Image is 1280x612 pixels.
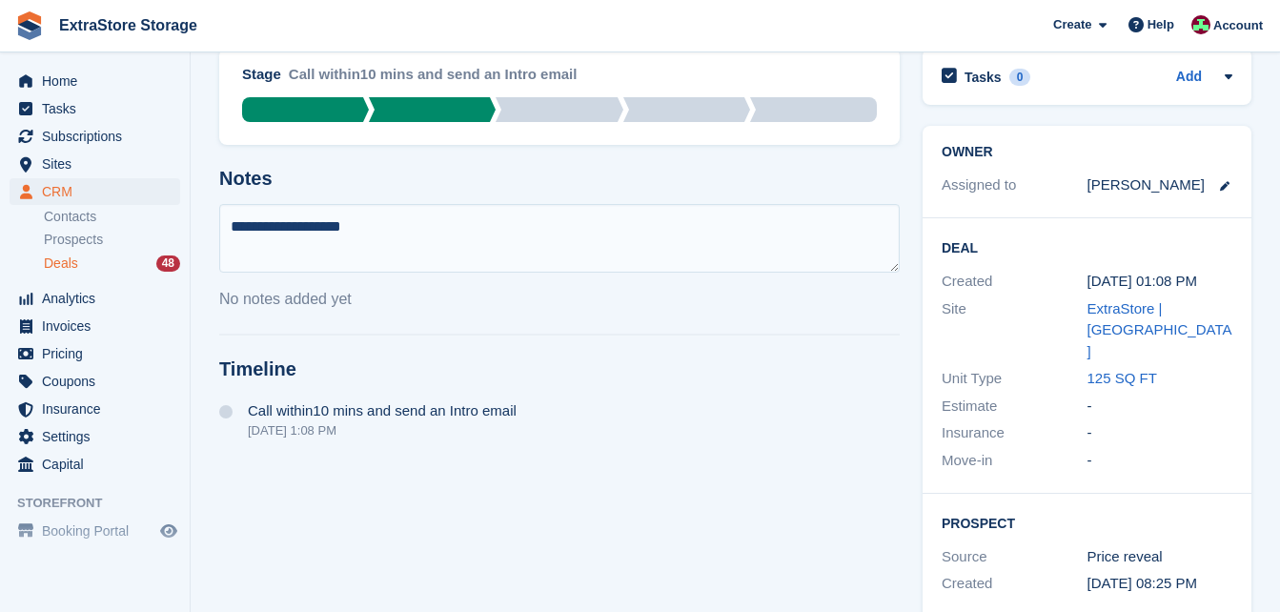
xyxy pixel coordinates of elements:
[156,255,180,272] div: 48
[44,231,103,249] span: Prospects
[10,68,180,94] a: menu
[1087,422,1233,444] div: -
[942,422,1087,444] div: Insurance
[42,396,156,422] span: Insurance
[10,123,180,150] a: menu
[942,298,1087,363] div: Site
[44,254,180,274] a: Deals 48
[965,69,1002,86] h2: Tasks
[942,573,1087,595] div: Created
[17,494,190,513] span: Storefront
[942,546,1087,568] div: Source
[15,11,44,40] img: stora-icon-8386f47178a22dfd0bd8f6a31ec36ba5ce8667c1dd55bd0f319d3a0aa187defe.svg
[10,151,180,177] a: menu
[42,451,156,478] span: Capital
[42,518,156,544] span: Booking Portal
[157,520,180,542] a: Preview store
[42,285,156,312] span: Analytics
[942,450,1087,472] div: Move-in
[289,64,578,97] div: Call within10 mins and send an Intro email
[1087,271,1233,293] div: [DATE] 01:08 PM
[219,358,900,380] h2: Timeline
[10,518,180,544] a: menu
[942,237,1232,256] h2: Deal
[1148,15,1174,34] span: Help
[42,313,156,339] span: Invoices
[219,291,352,307] span: No notes added yet
[42,340,156,367] span: Pricing
[942,396,1087,418] div: Estimate
[942,145,1232,160] h2: Owner
[42,151,156,177] span: Sites
[1176,67,1202,89] a: Add
[1087,174,1205,196] div: [PERSON_NAME]
[42,123,156,150] span: Subscriptions
[42,368,156,395] span: Coupons
[942,271,1087,293] div: Created
[1087,300,1232,359] a: ExtraStore | [GEOGRAPHIC_DATA]
[10,285,180,312] a: menu
[10,423,180,450] a: menu
[248,403,517,418] span: Call within10 mins and send an Intro email
[10,451,180,478] a: menu
[942,368,1087,390] div: Unit Type
[1009,69,1031,86] div: 0
[42,95,156,122] span: Tasks
[10,396,180,422] a: menu
[42,423,156,450] span: Settings
[248,423,517,438] div: [DATE] 1:08 PM
[1087,546,1233,568] div: Price reveal
[10,95,180,122] a: menu
[942,513,1232,532] h2: Prospect
[44,230,180,250] a: Prospects
[1087,370,1157,386] a: 125 SQ FT
[10,340,180,367] a: menu
[219,168,900,190] h2: Notes
[1087,396,1233,418] div: -
[51,10,205,41] a: ExtraStore Storage
[1087,573,1233,595] div: [DATE] 08:25 PM
[10,313,180,339] a: menu
[942,174,1087,196] div: Assigned to
[1191,15,1210,34] img: Chelsea Parker
[1087,450,1233,472] div: -
[10,368,180,395] a: menu
[42,178,156,205] span: CRM
[242,64,281,86] div: Stage
[1053,15,1091,34] span: Create
[10,178,180,205] a: menu
[44,255,78,273] span: Deals
[44,208,180,226] a: Contacts
[42,68,156,94] span: Home
[1213,16,1263,35] span: Account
